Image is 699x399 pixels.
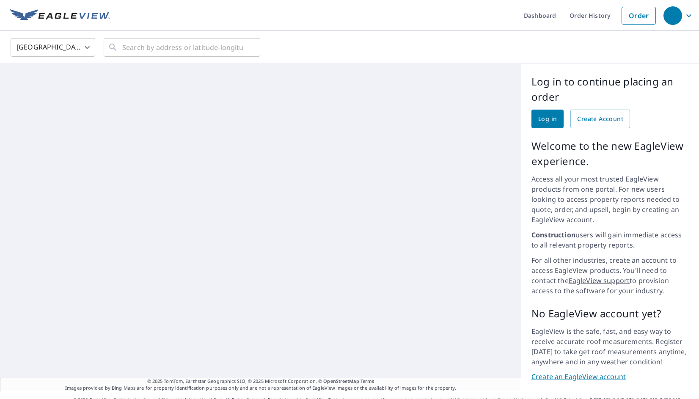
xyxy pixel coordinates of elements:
[531,230,575,239] strong: Construction
[570,110,630,128] a: Create Account
[531,230,689,250] p: users will gain immediate access to all relevant property reports.
[577,114,623,124] span: Create Account
[531,306,689,321] p: No EagleView account yet?
[122,36,243,59] input: Search by address or latitude-longitude
[531,326,689,367] p: EagleView is the safe, fast, and easy way to receive accurate roof measurements. Register [DATE] ...
[531,372,689,382] a: Create an EagleView account
[531,174,689,225] p: Access all your most trusted EagleView products from one portal. For new users looking to access ...
[361,378,374,384] a: Terms
[531,110,564,128] a: Log in
[323,378,359,384] a: OpenStreetMap
[147,378,374,385] span: © 2025 TomTom, Earthstar Geographics SIO, © 2025 Microsoft Corporation, ©
[10,9,110,22] img: EV Logo
[622,7,656,25] a: Order
[11,36,95,59] div: [GEOGRAPHIC_DATA]
[531,138,689,169] p: Welcome to the new EagleView experience.
[569,276,630,285] a: EagleView support
[531,255,689,296] p: For all other industries, create an account to access EagleView products. You'll need to contact ...
[538,114,557,124] span: Log in
[531,74,689,105] p: Log in to continue placing an order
